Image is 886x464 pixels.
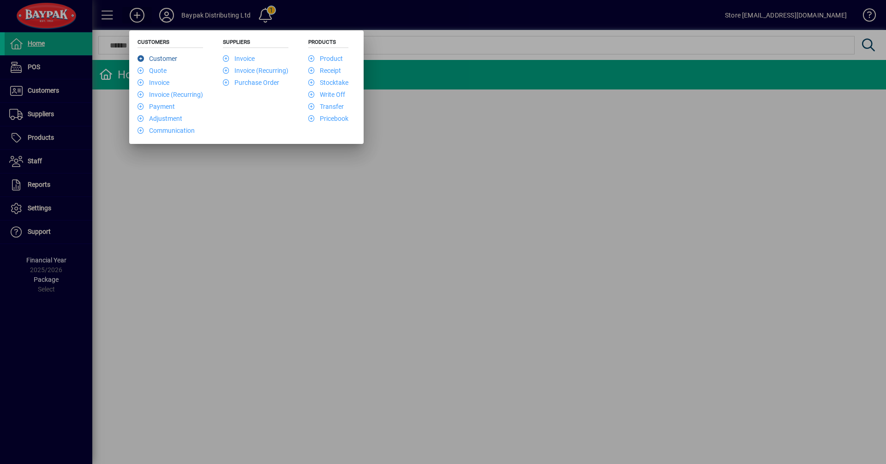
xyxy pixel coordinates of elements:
a: Adjustment [138,115,182,122]
a: Stocktake [308,79,348,86]
h5: Suppliers [223,39,288,48]
a: Quote [138,67,167,74]
a: Invoice [223,55,255,62]
a: Invoice [138,79,169,86]
a: Pricebook [308,115,348,122]
a: Payment [138,103,175,110]
a: Invoice (Recurring) [223,67,288,74]
a: Product [308,55,343,62]
a: Communication [138,127,195,134]
h5: Customers [138,39,203,48]
a: Write Off [308,91,345,98]
a: Customer [138,55,177,62]
a: Purchase Order [223,79,279,86]
a: Invoice (Recurring) [138,91,203,98]
h5: Products [308,39,348,48]
a: Receipt [308,67,341,74]
a: Transfer [308,103,344,110]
